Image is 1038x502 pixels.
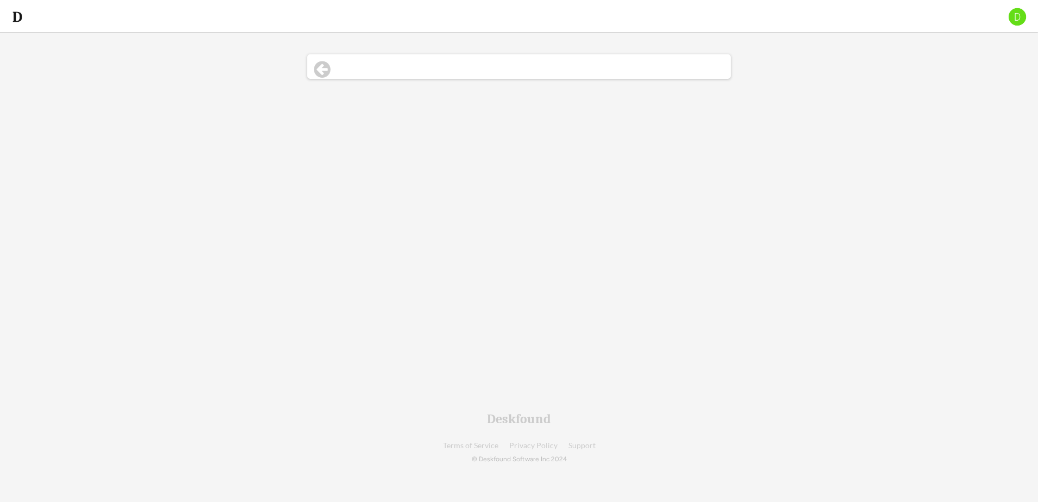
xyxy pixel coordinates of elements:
[568,442,596,450] a: Support
[1008,7,1027,27] img: D.png
[443,442,498,450] a: Terms of Service
[487,412,551,425] div: Deskfound
[11,10,24,23] img: d-whitebg.png
[509,442,558,450] a: Privacy Policy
